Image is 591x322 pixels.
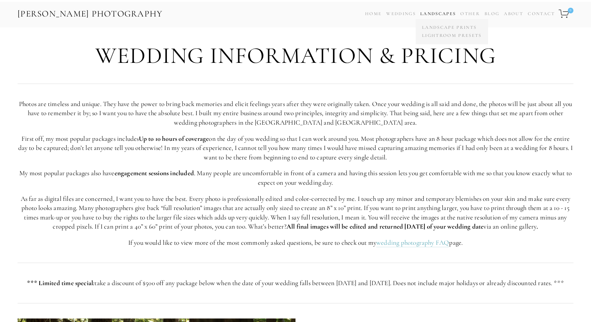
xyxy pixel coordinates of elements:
[115,169,194,177] strong: engagement sessions included
[18,194,573,231] p: As far as digital files are concerned, I want you to have the best. Every photo is professionally...
[139,134,209,143] strong: Up to 10 hours of coverage
[568,8,573,13] span: 0
[17,6,163,22] a: [PERSON_NAME] Photography
[27,279,95,287] strong: *** Limited time special
[504,9,523,19] a: About
[286,222,484,230] strong: All final images will be edited and returned [DATE] of your wedding date
[18,43,573,68] h1: Wedding Information & Pricing
[376,238,449,247] a: wedding photography FAQ
[460,11,480,17] a: Other
[18,238,573,248] p: If you would like to view more of the most commonly asked questions, be sure to check out my page.
[18,169,573,187] p: My most popular packages also have . Many people are uncomfortable in front of a camera and havin...
[18,134,573,162] p: First off, my most popular packages includes on the day of you wedding so that I can work around ...
[420,24,483,32] a: Landscape Prints
[365,9,382,19] a: Home
[537,222,538,230] strong: .
[93,279,95,287] em: :
[528,9,555,19] a: Contact
[386,11,416,17] a: Weddings
[18,278,573,288] p: take a discount of $500 off any package below when the date of your wedding falls between [DATE] ...
[420,11,456,17] a: Landscapes
[420,32,483,40] a: Lightroom Presets
[558,5,574,22] a: 0 items in cart
[18,99,573,127] p: Photos are timeless and unique. They have the power to bring back memories and elicit feelings ye...
[485,9,499,19] a: Blog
